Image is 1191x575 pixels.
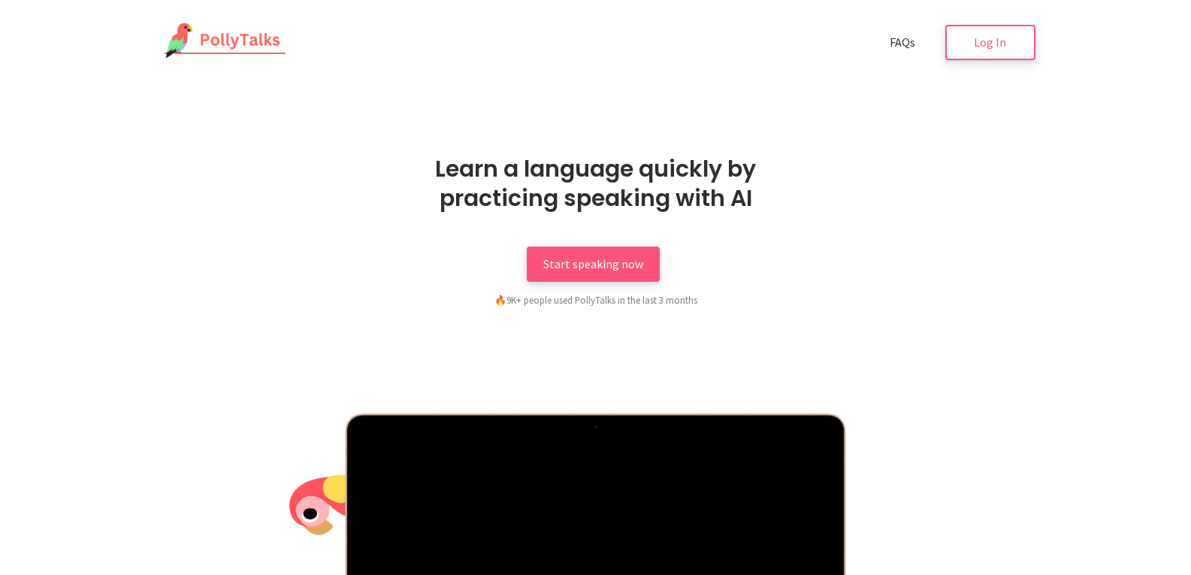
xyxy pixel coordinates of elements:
span: FAQs [890,35,915,50]
span: Log In [974,35,1006,50]
a: FAQs [873,25,932,60]
img: PollyTalks Logo [156,23,287,60]
h1: Learn a language quickly by practicing speaking with AI [389,154,803,213]
span: fire [494,294,506,306]
span: Start speaking now [543,256,643,271]
div: 9K+ people used PollyTalks in the last 3 months [416,292,776,307]
a: Start speaking now [527,247,660,282]
a: Log In [945,25,1035,60]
